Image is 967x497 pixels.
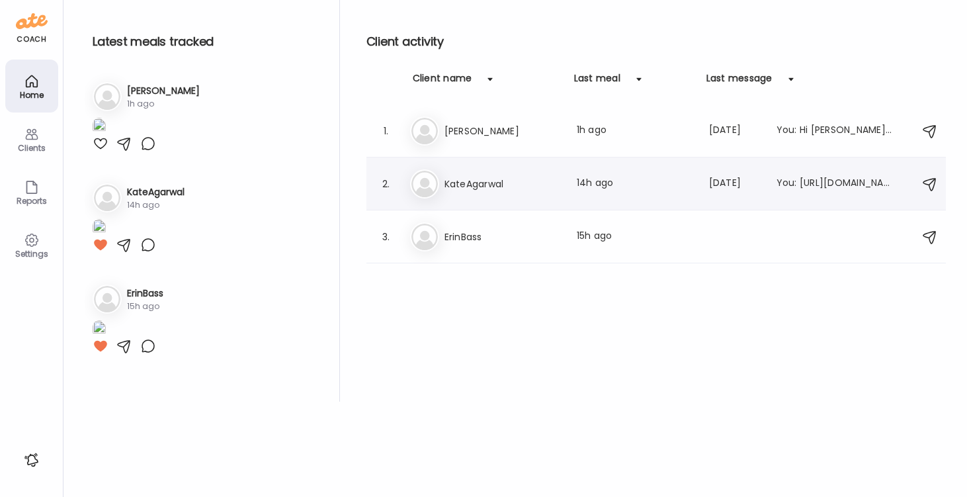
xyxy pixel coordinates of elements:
[127,300,163,312] div: 15h ago
[93,118,106,136] img: images%2Fmls5gikZwJfCZifiAnIYr4gr8zN2%2FdCR8Q4igdcjJ6VhxX6LZ%2FeI9AWi1bXGeBh0COtSNC_1080
[8,144,56,152] div: Clients
[127,287,163,300] h3: ErinBass
[444,176,561,192] h3: KateAgarwal
[366,32,946,52] h2: Client activity
[127,199,185,211] div: 14h ago
[378,229,394,245] div: 3.
[94,83,120,110] img: bg-avatar-default.svg
[777,123,893,139] div: You: Hi [PERSON_NAME]! Welcome to the Ate app! I’m so excited to start working with you! When you...
[17,34,46,45] div: coach
[577,123,693,139] div: 1h ago
[444,229,561,245] h3: ErinBass
[413,71,472,93] div: Client name
[127,84,200,98] h3: [PERSON_NAME]
[411,118,438,144] img: bg-avatar-default.svg
[706,71,773,93] div: Last message
[574,71,620,93] div: Last meal
[709,176,761,192] div: [DATE]
[16,11,48,32] img: ate
[93,32,318,52] h2: Latest meals tracked
[93,219,106,237] img: images%2FBSFQB00j0rOawWNVf4SvQtxQl562%2FyYHvFpLXthvScCLWP7kt%2Fbo1TLA6P4CrfQTjGXVWI_1080
[411,224,438,250] img: bg-avatar-default.svg
[777,176,893,192] div: You: [URL][DOMAIN_NAME][PERSON_NAME]
[411,171,438,197] img: bg-avatar-default.svg
[127,98,200,110] div: 1h ago
[378,176,394,192] div: 2.
[93,320,106,338] img: images%2FIFFD6Lp5OJYCWt9NgWjrgf5tujb2%2FcpJkPqBfaEkmXTRITah9%2FnKDokOvemJ0ahrVIetwW_1080
[8,249,56,258] div: Settings
[709,123,761,139] div: [DATE]
[577,176,693,192] div: 14h ago
[444,123,561,139] h3: [PERSON_NAME]
[8,197,56,205] div: Reports
[378,123,394,139] div: 1.
[94,286,120,312] img: bg-avatar-default.svg
[8,91,56,99] div: Home
[94,185,120,211] img: bg-avatar-default.svg
[127,185,185,199] h3: KateAgarwal
[577,229,693,245] div: 15h ago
